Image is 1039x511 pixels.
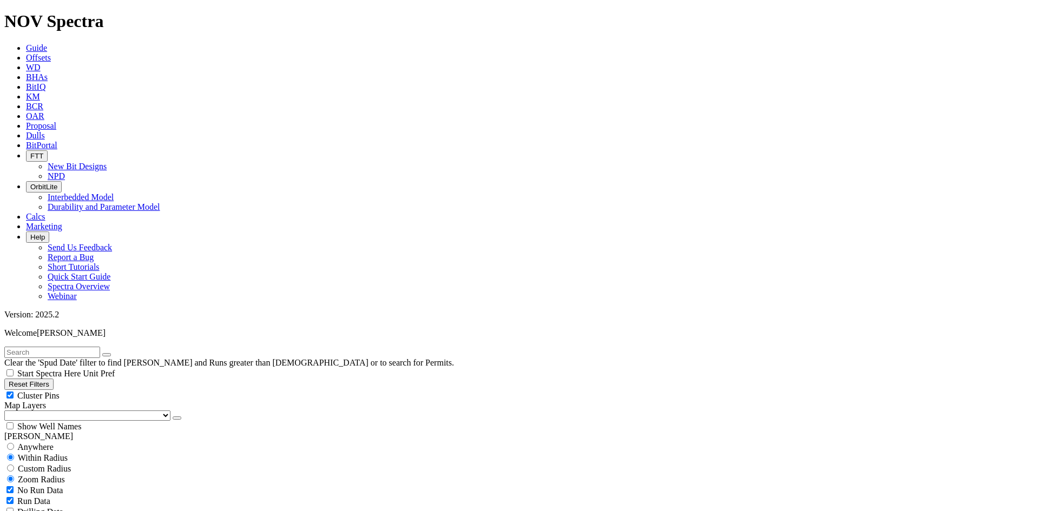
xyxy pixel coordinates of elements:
[26,63,41,72] a: WD
[26,121,56,130] a: Proposal
[26,72,48,82] a: BHAs
[37,328,106,337] span: [PERSON_NAME]
[30,183,57,191] span: OrbitLite
[48,272,110,281] a: Quick Start Guide
[48,282,110,291] a: Spectra Overview
[18,475,65,484] span: Zoom Radius
[17,422,81,431] span: Show Well Names
[4,379,54,390] button: Reset Filters
[17,496,50,506] span: Run Data
[4,11,1035,31] h1: NOV Spectra
[48,193,114,202] a: Interbedded Model
[17,391,60,400] span: Cluster Pins
[26,150,48,162] button: FTT
[6,369,14,376] input: Start Spectra Here
[48,291,77,301] a: Webinar
[30,152,43,160] span: FTT
[17,486,63,495] span: No Run Data
[48,171,65,181] a: NPD
[17,369,81,378] span: Start Spectra Here
[26,141,57,150] a: BitPortal
[83,369,115,378] span: Unit Pref
[26,131,45,140] a: Dulls
[48,162,107,171] a: New Bit Designs
[48,202,160,211] a: Durability and Parameter Model
[26,92,40,101] a: KM
[26,43,47,52] a: Guide
[26,181,62,193] button: OrbitLite
[26,222,62,231] a: Marketing
[17,442,54,452] span: Anywhere
[18,464,71,473] span: Custom Radius
[30,233,45,241] span: Help
[26,102,43,111] a: BCR
[4,328,1035,338] p: Welcome
[48,243,112,252] a: Send Us Feedback
[4,401,46,410] span: Map Layers
[18,453,68,462] span: Within Radius
[4,347,100,358] input: Search
[26,231,49,243] button: Help
[26,53,51,62] a: Offsets
[4,432,1035,441] div: [PERSON_NAME]
[26,212,45,221] a: Calcs
[4,310,1035,320] div: Version: 2025.2
[4,358,454,367] span: Clear the 'Spud Date' filter to find [PERSON_NAME] and Runs greater than [DEMOGRAPHIC_DATA] or to...
[48,253,94,262] a: Report a Bug
[26,111,44,121] a: OAR
[48,262,100,271] a: Short Tutorials
[26,82,45,91] a: BitIQ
